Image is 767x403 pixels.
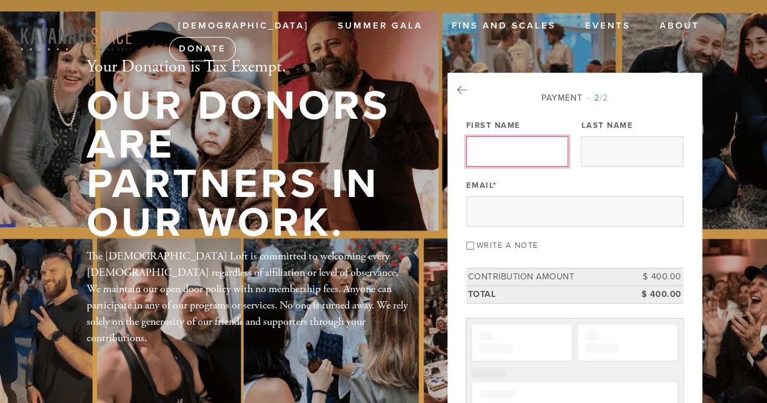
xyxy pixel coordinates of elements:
div: The [DEMOGRAPHIC_DATA] Loft is committed to welcoming every [DEMOGRAPHIC_DATA] regardless of affi... [87,248,408,346]
img: KavanahSpace%28Red-sand%29%20%281%29.png [18,20,133,53]
a: Fins and Scales [443,15,565,38]
h1: Our Donors are Partners in Our Work. [87,87,408,243]
a: Donate [169,37,236,61]
span: /2 [587,93,608,103]
a: [DEMOGRAPHIC_DATA] [169,15,318,38]
label: Email [466,180,497,191]
a: Events [576,15,640,38]
div: Payment [466,92,683,104]
h2: Your Donation is Tax Exempt. [87,57,408,78]
td: $ 400.00 [629,268,683,286]
td: $ 400.00 [629,285,683,303]
label: First Name [466,120,521,131]
label: Last Name [581,120,633,131]
span: This field is required. [493,181,497,190]
span: 2 [594,93,600,103]
a: ABOUT [651,15,709,38]
label: Write a note [477,241,538,250]
a: Summer Gala [329,15,432,38]
td: Total [466,285,629,303]
td: Contribution Amount [466,268,629,286]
